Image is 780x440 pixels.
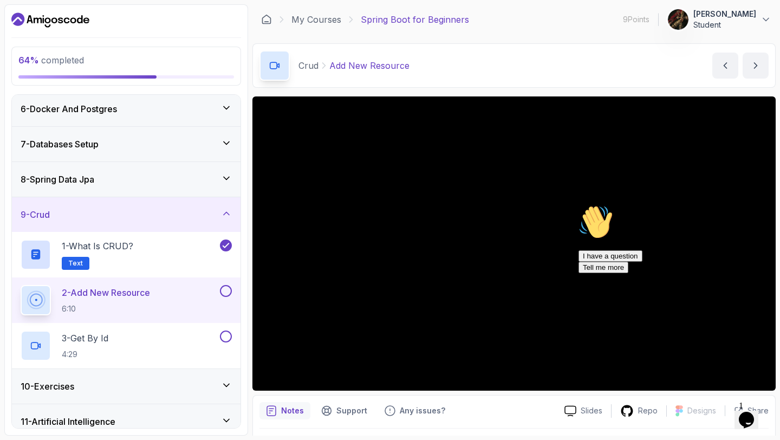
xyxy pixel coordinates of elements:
p: Student [693,20,756,30]
button: Support button [315,402,374,419]
h3: 11 - Artificial Intelligence [21,415,115,428]
button: Share [725,405,769,416]
p: Slides [581,405,602,416]
a: Slides [556,405,611,417]
p: Designs [687,405,716,416]
button: 9-Crud [12,197,240,232]
p: 1 - What is CRUD? [62,240,133,253]
button: next content [743,53,769,79]
img: :wave: [4,4,39,39]
h3: 8 - Spring Data Jpa [21,173,94,186]
span: Text [68,259,83,268]
a: Dashboard [261,14,272,25]
p: Add New Resource [329,59,409,72]
div: 👋Hi! How can we help?I have a questionTell me more [4,4,199,73]
a: Dashboard [11,11,89,29]
button: Tell me more [4,61,54,73]
a: My Courses [291,13,341,26]
p: Any issues? [400,405,445,416]
iframe: 1 - Add New Resource [252,96,776,391]
button: notes button [259,402,310,419]
p: Spring Boot for Beginners [361,13,469,26]
button: 7-Databases Setup [12,127,240,161]
button: 10-Exercises [12,369,240,404]
p: [PERSON_NAME] [693,9,756,20]
p: 4:29 [62,349,108,360]
p: 3 - Get By Id [62,332,108,345]
button: previous content [712,53,738,79]
iframe: chat widget [734,397,769,429]
h3: 10 - Exercises [21,380,74,393]
p: 9 Points [623,14,649,25]
a: Repo [612,404,666,418]
button: I have a question [4,50,68,61]
p: 6:10 [62,303,150,314]
span: 64 % [18,55,39,66]
button: Feedback button [378,402,452,419]
button: 8-Spring Data Jpa [12,162,240,197]
img: user profile image [668,9,688,30]
button: 6-Docker And Postgres [12,92,240,126]
button: 11-Artificial Intelligence [12,404,240,439]
button: 1-What is CRUD?Text [21,240,232,270]
button: 3-Get By Id4:29 [21,331,232,361]
iframe: chat widget [574,200,769,391]
p: Support [336,405,367,416]
h3: 9 - Crud [21,208,50,221]
span: completed [18,55,84,66]
h3: 7 - Databases Setup [21,138,99,151]
button: 2-Add New Resource6:10 [21,285,232,315]
p: Notes [281,405,304,416]
h3: 6 - Docker And Postgres [21,102,117,115]
p: Crud [298,59,318,72]
button: user profile image[PERSON_NAME]Student [667,9,771,30]
span: Hi! How can we help? [4,33,107,41]
p: 2 - Add New Resource [62,286,150,299]
p: Repo [638,405,658,416]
